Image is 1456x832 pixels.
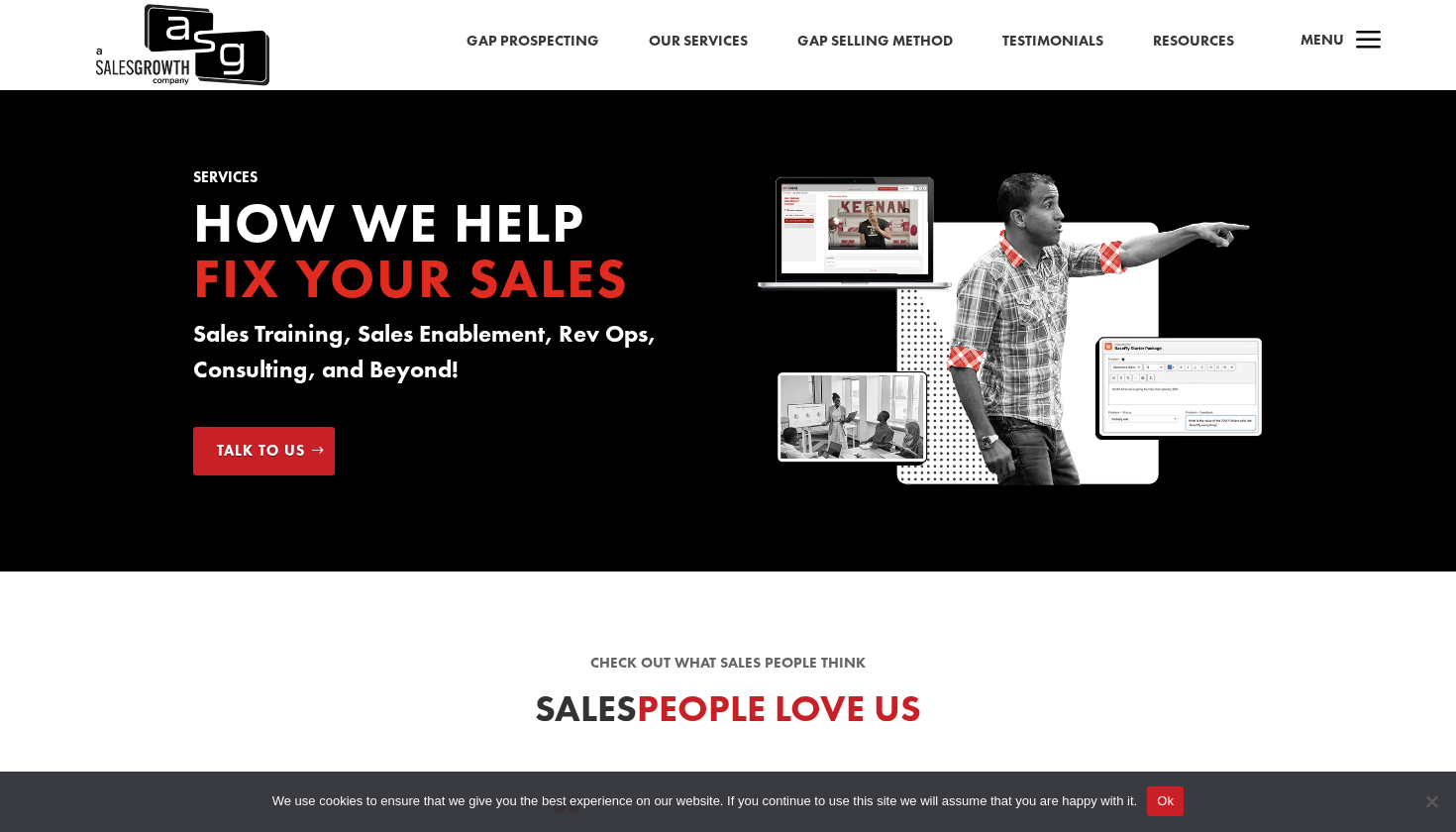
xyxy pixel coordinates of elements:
[272,791,1137,811] span: We use cookies to ensure that we give you the best experience on our website. If you continue to ...
[193,170,698,195] h1: Services
[1421,791,1441,811] span: No
[193,195,698,316] h2: How we Help
[193,243,629,314] span: Fix your Sales
[1349,22,1389,61] span: a
[193,316,698,397] h3: Sales Training, Sales Enablement, Rev Ops, Consulting, and Beyond!
[637,684,921,732] span: People Love Us
[1147,786,1184,816] button: Ok
[193,690,1263,738] h2: Sales
[1002,29,1103,54] a: Testimonials
[797,29,953,54] a: Gap Selling Method
[758,170,1263,491] img: Sales Growth Keenan
[193,427,335,476] a: Talk to Us
[649,29,748,54] a: Our Services
[193,652,1263,676] p: Check out what sales people think
[467,29,599,54] a: Gap Prospecting
[1153,29,1234,54] a: Resources
[1300,30,1344,50] span: Menu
